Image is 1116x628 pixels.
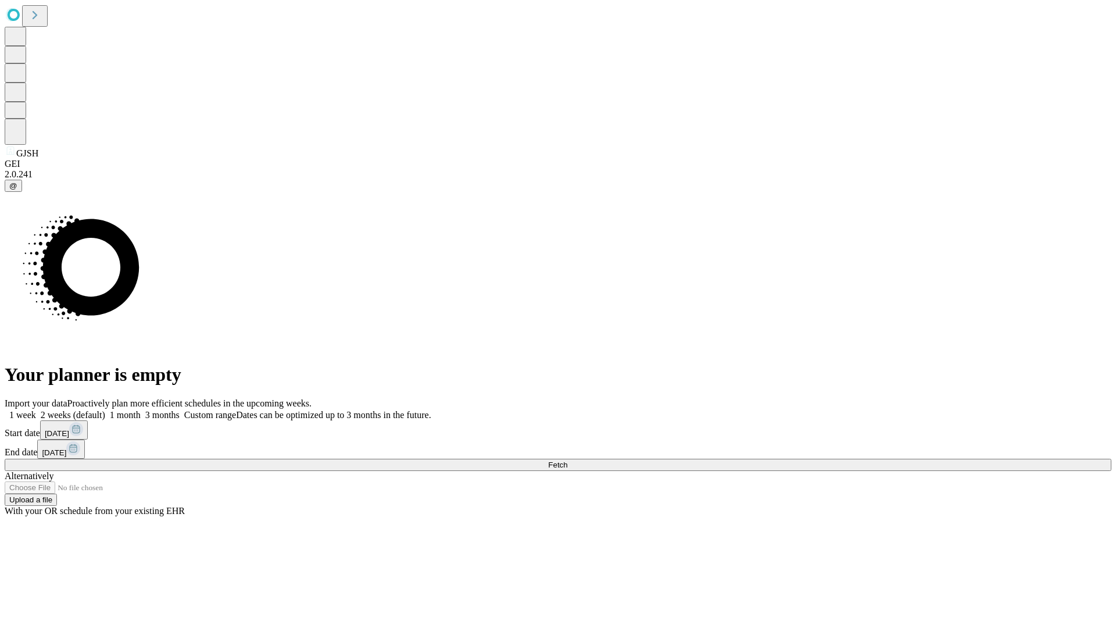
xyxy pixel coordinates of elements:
button: [DATE] [40,420,88,440]
div: 2.0.241 [5,169,1111,180]
span: Fetch [548,461,567,469]
h1: Your planner is empty [5,364,1111,386]
span: 1 week [9,410,36,420]
span: Import your data [5,398,67,408]
div: GEI [5,159,1111,169]
button: @ [5,180,22,192]
button: Upload a file [5,494,57,506]
span: GJSH [16,148,38,158]
span: @ [9,181,17,190]
span: Proactively plan more efficient schedules in the upcoming weeks. [67,398,312,408]
span: Alternatively [5,471,53,481]
div: End date [5,440,1111,459]
span: 3 months [145,410,180,420]
span: [DATE] [42,448,66,457]
span: 1 month [110,410,141,420]
span: 2 weeks (default) [41,410,105,420]
span: [DATE] [45,429,69,438]
span: Custom range [184,410,236,420]
span: With your OR schedule from your existing EHR [5,506,185,516]
button: Fetch [5,459,1111,471]
div: Start date [5,420,1111,440]
button: [DATE] [37,440,85,459]
span: Dates can be optimized up to 3 months in the future. [236,410,431,420]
